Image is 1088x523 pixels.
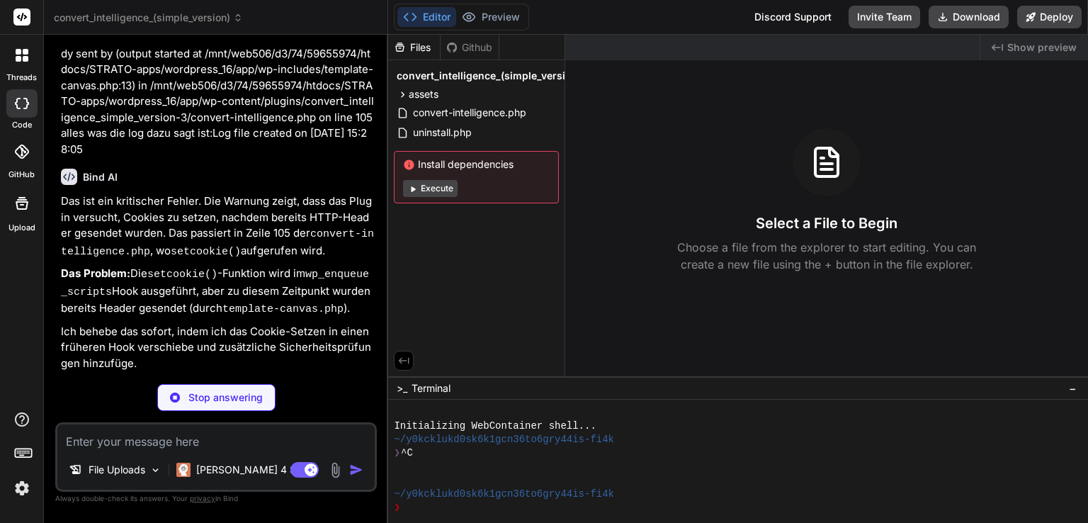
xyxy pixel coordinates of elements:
code: convert-intelligence.php [61,228,374,258]
span: convert_intelligence_(simple_version) [397,69,582,83]
span: ~/y0kcklukd0sk6k1gcn36to6gry44is-fi4k [394,433,614,446]
img: Pick Models [149,464,161,476]
p: Die -Funktion wird im Hook ausgeführt, aber zu diesem Zeitpunkt wurden bereits Header gesendet (d... [61,266,374,318]
span: ~/y0kcklukd0sk6k1gcn36to6gry44is-fi4k [394,488,614,501]
img: attachment [327,462,344,478]
label: GitHub [8,169,35,181]
p: File Uploads [89,463,145,477]
p: Always double-check its answers. Your in Bind [55,492,377,505]
span: privacy [190,494,215,502]
code: template-canvas.php [222,303,344,315]
button: − [1066,377,1079,400]
button: Deploy [1017,6,1082,28]
code: wp_enqueue_scripts [61,269,369,298]
p: ich erhalte als nicht eingeloggter user diese meldung im header:Warning: Cannot modify header inf... [61,14,374,158]
button: Preview [456,7,526,27]
label: Upload [8,222,35,234]
label: code [12,119,32,131]
code: setcookie() [171,246,241,258]
span: Install dependencies [403,157,550,171]
p: Choose a file from the explorer to start editing. You can create a new file using the + button in... [668,239,985,273]
h6: Bind AI [83,170,118,184]
code: setcookie() [147,269,217,281]
span: − [1069,381,1077,395]
h3: Select a File to Begin [756,213,897,233]
div: Github [441,40,499,55]
span: ❯ [394,501,401,514]
p: Ich behebe das sofort, indem ich das Cookie-Setzen in einen früheren Hook verschiebe und zusätzli... [61,324,374,372]
p: [PERSON_NAME] 4 S.. [196,463,302,477]
p: Stop answering [188,390,263,405]
img: Claude 4 Sonnet [176,463,191,477]
button: Download [929,6,1009,28]
span: Initializing WebContainer shell... [394,420,596,433]
span: convert_intelligence_(simple_version) [54,11,243,25]
span: Terminal [412,381,450,395]
span: convert-intelligence.php [412,104,528,121]
span: ❯ [394,446,401,460]
span: assets [409,87,438,101]
span: >_ [397,381,407,395]
strong: Das Problem: [61,266,130,280]
img: icon [349,463,363,477]
div: Files [388,40,440,55]
span: uninstall.php [412,124,473,141]
p: Das ist ein kritischer Fehler. Die Warnung zeigt, dass das Plugin versucht, Cookies zu setzen, na... [61,193,374,260]
img: settings [10,476,34,500]
span: Show preview [1007,40,1077,55]
div: Discord Support [746,6,840,28]
label: threads [6,72,37,84]
button: Editor [397,7,456,27]
button: Execute [403,180,458,197]
button: Invite Team [849,6,920,28]
span: ^C [401,446,413,460]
